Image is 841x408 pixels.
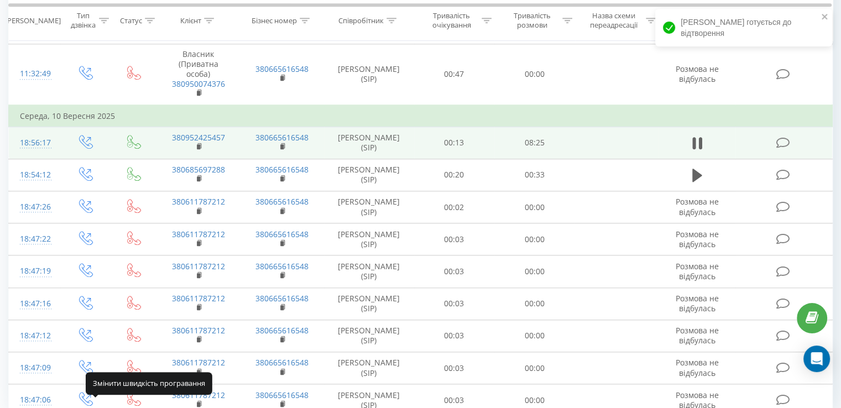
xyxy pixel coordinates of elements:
[676,357,719,378] span: Розмова не відбулась
[255,229,309,239] a: 380665616548
[414,320,494,352] td: 00:03
[494,287,574,320] td: 00:00
[20,132,49,154] div: 18:56:17
[821,12,829,23] button: close
[414,44,494,104] td: 00:47
[324,320,414,352] td: [PERSON_NAME] (SIP)
[414,191,494,223] td: 00:02
[504,12,560,30] div: Тривалість розмови
[255,325,309,336] a: 380665616548
[324,352,414,384] td: [PERSON_NAME] (SIP)
[172,164,225,175] a: 380685697288
[424,12,479,30] div: Тривалість очікування
[172,325,225,336] a: 380611787212
[414,352,494,384] td: 00:03
[494,352,574,384] td: 00:00
[494,223,574,255] td: 00:00
[156,44,240,104] td: Власник (Приватна особа)
[252,16,297,25] div: Бізнес номер
[494,255,574,287] td: 00:00
[172,261,225,271] a: 380611787212
[655,9,832,46] div: [PERSON_NAME] готується до відтворення
[20,357,49,379] div: 18:47:09
[324,191,414,223] td: [PERSON_NAME] (SIP)
[676,293,719,313] span: Розмова не відбулась
[172,357,225,368] a: 380611787212
[324,287,414,320] td: [PERSON_NAME] (SIP)
[324,255,414,287] td: [PERSON_NAME] (SIP)
[676,229,719,249] span: Розмова не відбулась
[172,293,225,304] a: 380611787212
[414,127,494,159] td: 00:13
[414,223,494,255] td: 00:03
[676,196,719,217] span: Розмова не відбулась
[324,44,414,104] td: [PERSON_NAME] (SIP)
[20,196,49,218] div: 18:47:26
[172,79,225,89] a: 380950074376
[676,261,719,281] span: Розмова не відбулась
[255,196,309,207] a: 380665616548
[9,105,833,127] td: Середа, 10 Вересня 2025
[172,390,225,400] a: 380611787212
[338,16,384,25] div: Співробітник
[324,127,414,159] td: [PERSON_NAME] (SIP)
[20,260,49,282] div: 18:47:19
[676,64,719,84] span: Розмова не відбулась
[120,16,142,25] div: Статус
[255,293,309,304] a: 380665616548
[172,196,225,207] a: 380611787212
[255,261,309,271] a: 380665616548
[172,229,225,239] a: 380611787212
[324,223,414,255] td: [PERSON_NAME] (SIP)
[803,346,830,372] div: Open Intercom Messenger
[70,12,96,30] div: Тип дзвінка
[414,159,494,191] td: 00:20
[585,12,643,30] div: Назва схеми переадресації
[255,132,309,143] a: 380665616548
[20,228,49,250] div: 18:47:22
[255,164,309,175] a: 380665616548
[255,390,309,400] a: 380665616548
[494,127,574,159] td: 08:25
[172,132,225,143] a: 380952425457
[494,191,574,223] td: 00:00
[86,372,212,394] div: Змінити швидкість програвання
[5,16,61,25] div: [PERSON_NAME]
[494,159,574,191] td: 00:33
[676,325,719,346] span: Розмова не відбулась
[20,63,49,85] div: 11:32:49
[20,325,49,347] div: 18:47:12
[494,44,574,104] td: 00:00
[20,293,49,315] div: 18:47:16
[414,255,494,287] td: 00:03
[324,159,414,191] td: [PERSON_NAME] (SIP)
[255,64,309,74] a: 380665616548
[20,164,49,186] div: 18:54:12
[414,287,494,320] td: 00:03
[255,357,309,368] a: 380665616548
[180,16,201,25] div: Клієнт
[494,320,574,352] td: 00:00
